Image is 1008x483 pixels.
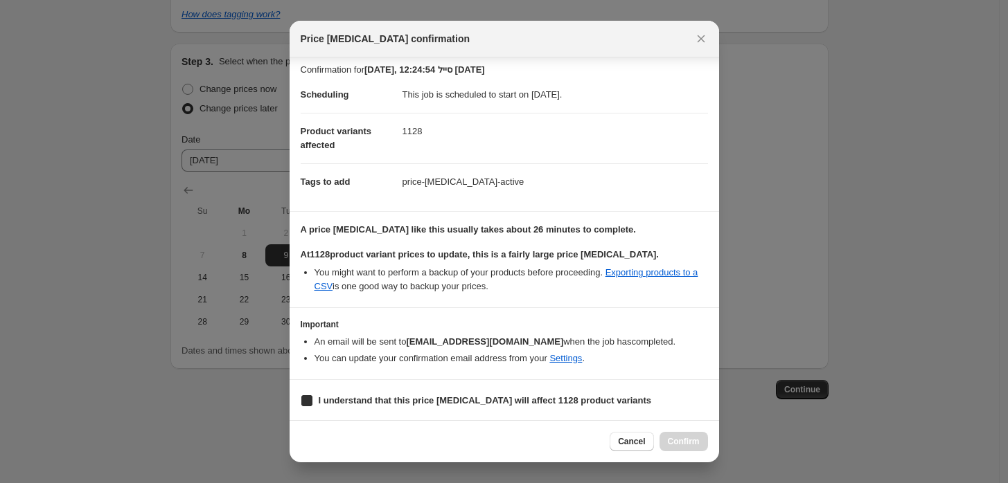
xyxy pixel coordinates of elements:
span: Scheduling [301,89,349,100]
b: I understand that this price [MEDICAL_DATA] will affect 1128 product variants [319,395,652,405]
dd: This job is scheduled to start on [DATE]. [403,77,708,113]
a: Settings [549,353,582,363]
li: You might want to perform a backup of your products before proceeding. is one good way to backup ... [315,266,708,293]
p: Confirmation for [301,63,708,77]
h3: Important [301,319,708,330]
li: You can update your confirmation email address from your . [315,352,708,365]
b: A price [MEDICAL_DATA] like this usually takes about 26 minutes to complete. [301,224,636,235]
b: [DATE], 12:24:54 סייל [DATE] [364,64,485,75]
span: Price [MEDICAL_DATA] confirmation [301,32,470,46]
dd: 1128 [403,113,708,149]
b: At 1128 product variant prices to update, this is a fairly large price [MEDICAL_DATA]. [301,249,659,259]
span: Product variants affected [301,126,372,150]
b: [EMAIL_ADDRESS][DOMAIN_NAME] [406,336,563,347]
span: Cancel [618,436,645,447]
button: Cancel [610,432,653,451]
dd: price-[MEDICAL_DATA]-active [403,163,708,200]
li: An email will be sent to when the job has completed . [315,335,708,349]
span: Tags to add [301,176,351,187]
button: Close [691,29,711,48]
